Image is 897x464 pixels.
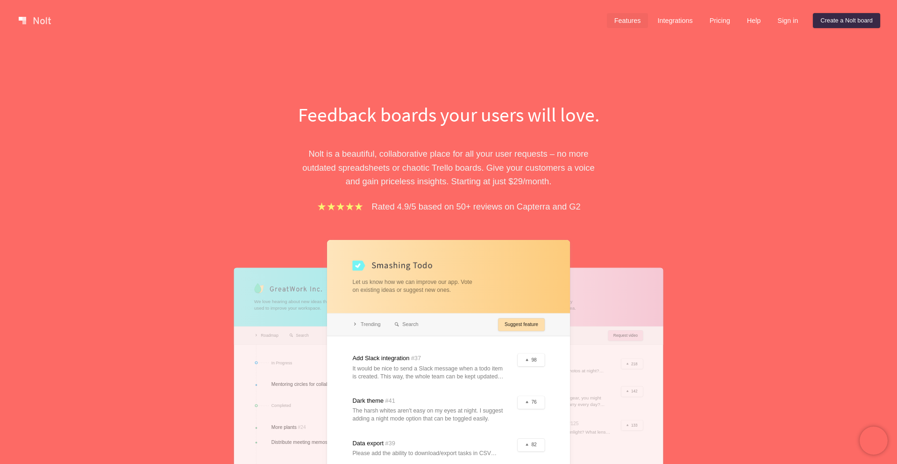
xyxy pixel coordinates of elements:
[813,13,880,28] a: Create a Nolt board
[740,13,769,28] a: Help
[316,201,364,212] img: stars.b067e34983.png
[770,13,805,28] a: Sign in
[650,13,700,28] a: Integrations
[287,147,610,188] p: Nolt is a beautiful, collaborative place for all your user requests – no more outdated spreadshee...
[702,13,738,28] a: Pricing
[860,427,888,455] iframe: Chatra live chat
[607,13,648,28] a: Features
[287,101,610,128] h1: Feedback boards your users will love.
[372,200,581,213] p: Rated 4.9/5 based on 50+ reviews on Capterra and G2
